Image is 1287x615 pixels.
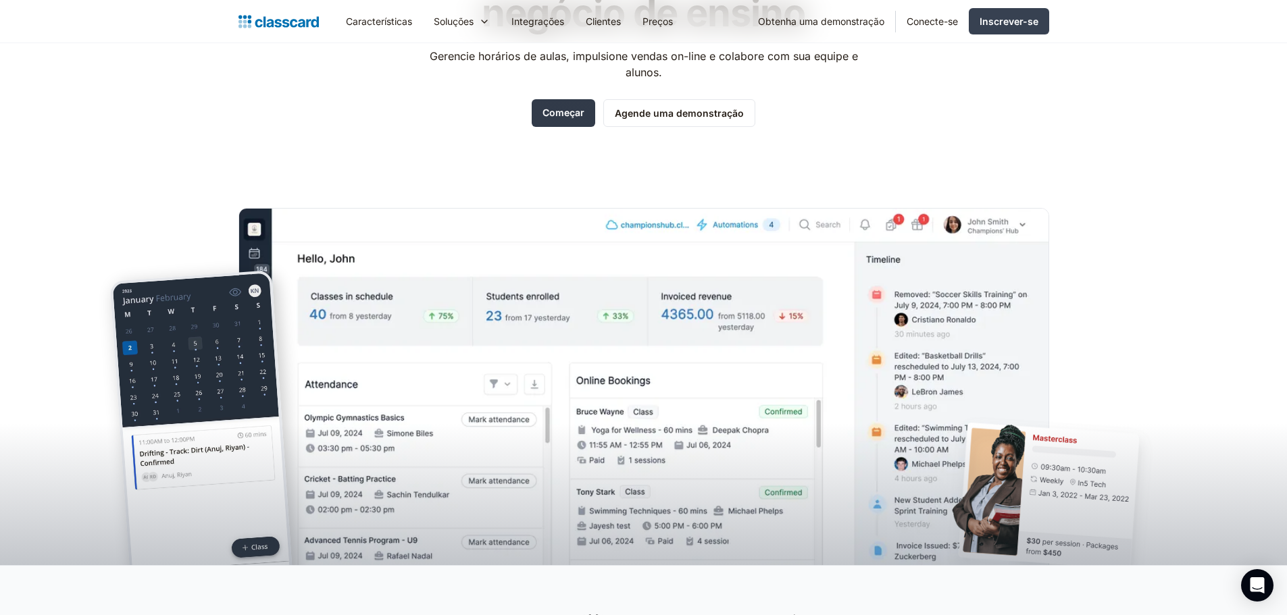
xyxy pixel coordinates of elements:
font: Conecte-se [907,16,958,27]
div: Soluções [423,6,501,36]
a: Inscrever-se [969,8,1049,34]
a: Preços [632,6,684,36]
font: Soluções [434,16,474,27]
font: Características [346,16,412,27]
a: Agende uma demonstração [603,99,755,127]
font: Gerencie horários de aulas, impulsione vendas on-line e colabore com sua equipe e alunos. [430,49,858,79]
font: Obtenha uma demonstração [758,16,884,27]
a: Começar [532,99,595,127]
a: Obtenha uma demonstração [747,6,895,36]
font: Integrações [511,16,564,27]
font: Agende uma demonstração [615,107,744,119]
a: Características [335,6,423,36]
font: Preços [642,16,673,27]
font: Começar [542,107,584,118]
font: Inscrever-se [980,16,1038,27]
a: Integrações [501,6,575,36]
div: Open Intercom Messenger [1241,569,1273,601]
a: lar [238,12,319,31]
a: Conecte-se [896,6,969,36]
a: Clientes [575,6,632,36]
font: Clientes [586,16,621,27]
